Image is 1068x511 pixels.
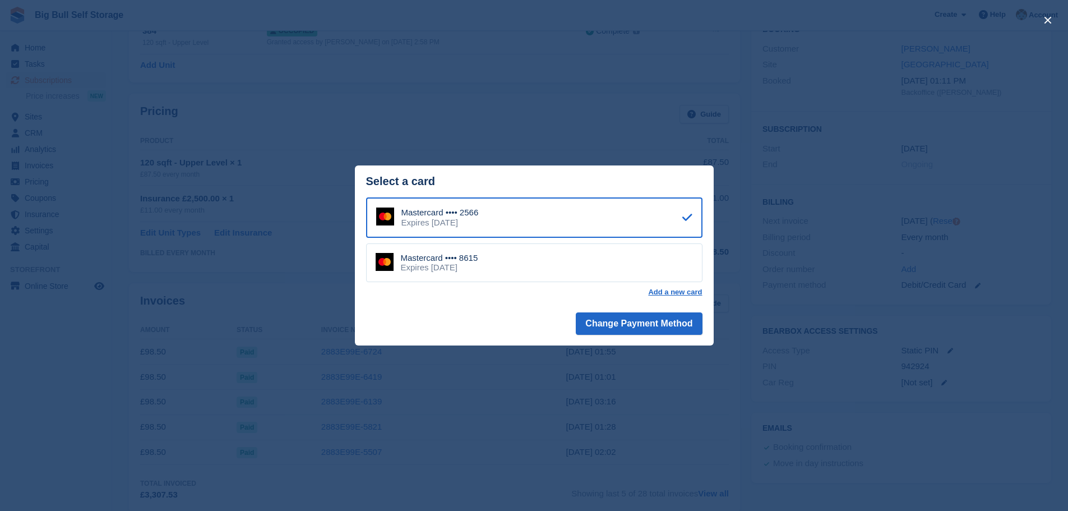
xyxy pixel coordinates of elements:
[376,208,394,225] img: Mastercard Logo
[576,312,702,335] button: Change Payment Method
[648,288,702,297] a: Add a new card
[376,253,394,271] img: Mastercard Logo
[401,208,479,218] div: Mastercard •••• 2566
[366,175,702,188] div: Select a card
[401,253,478,263] div: Mastercard •••• 8615
[1039,11,1057,29] button: close
[401,263,478,273] div: Expires [DATE]
[401,218,479,228] div: Expires [DATE]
